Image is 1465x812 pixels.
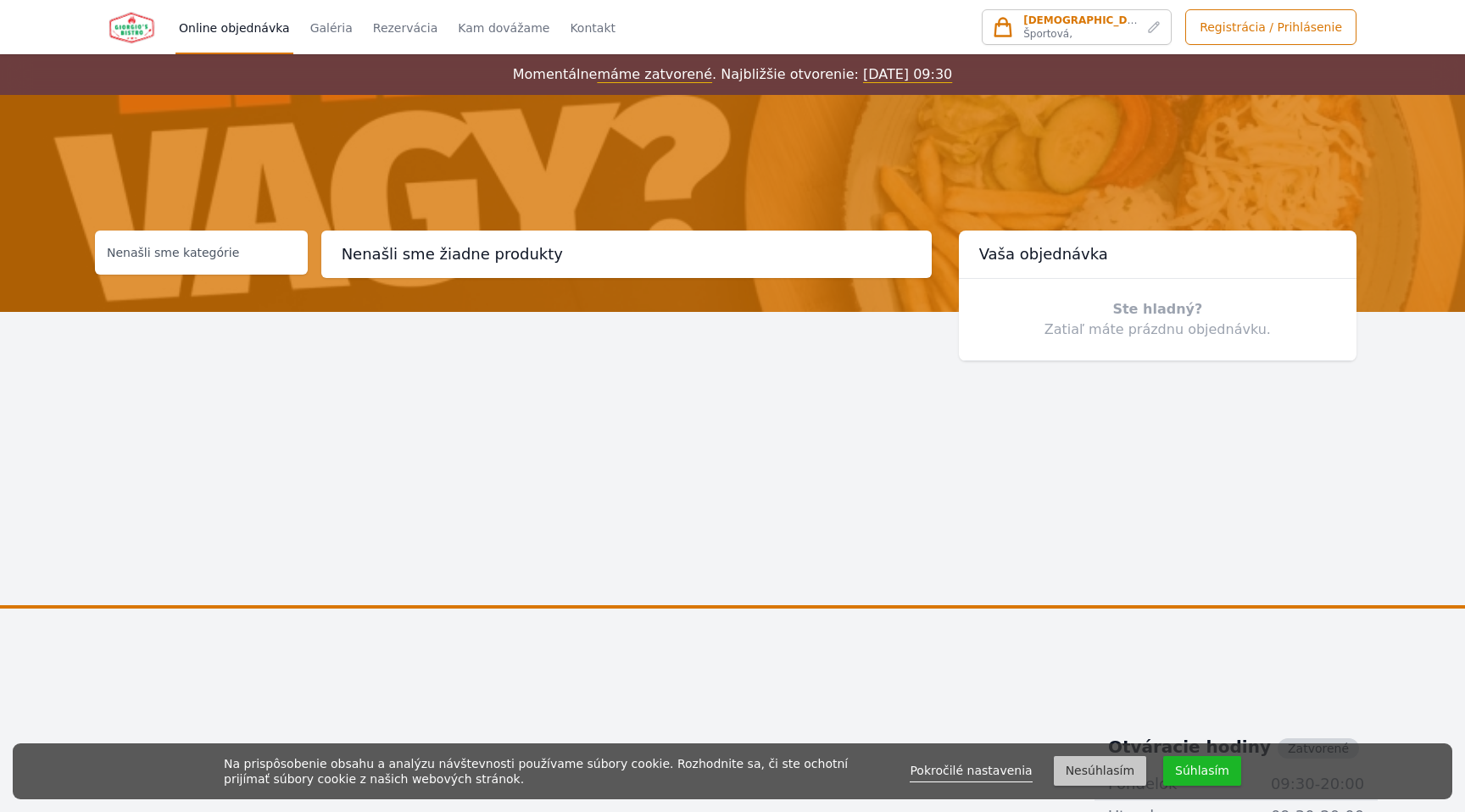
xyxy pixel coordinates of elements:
img: Giorgio's Bistro [109,10,155,44]
div: Športová, [1023,14,1140,41]
button: Súhlasím [1163,756,1241,786]
button: Nesúhlasím [1054,756,1146,786]
span: Nenašli sme kategórie [107,244,239,261]
span: Momentálne . [513,66,716,82]
nav: Kategórie [95,231,308,275]
button: [DEMOGRAPHIC_DATA] na:Športová, [982,9,1172,45]
span: Najbližšie otvorenie: [721,66,859,82]
span: Ste hladný? [1112,301,1202,317]
li: Zatiaľ máte prázdnu objednávku. [959,279,1356,360]
h2: Vaša objednávka [979,244,1108,264]
span: [DATE] 09:30 [863,66,952,82]
h2: Nenašli sme žiadne produkty [342,244,911,264]
a: Pokročilé nastavenia [910,760,1032,782]
span: [DEMOGRAPHIC_DATA] na: [1023,14,1174,26]
p: Otváracie hodiny [1081,735,1391,759]
a: Registrácia / Prihlásenie [1185,9,1356,45]
span: máme zatvorené [597,66,712,82]
div: Na prispôsobenie obsahu a analýzu návštevnosti používame súbory cookie. Rozhodnite sa, či ste och... [224,756,872,787]
span: Zatvorené [1278,738,1359,759]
